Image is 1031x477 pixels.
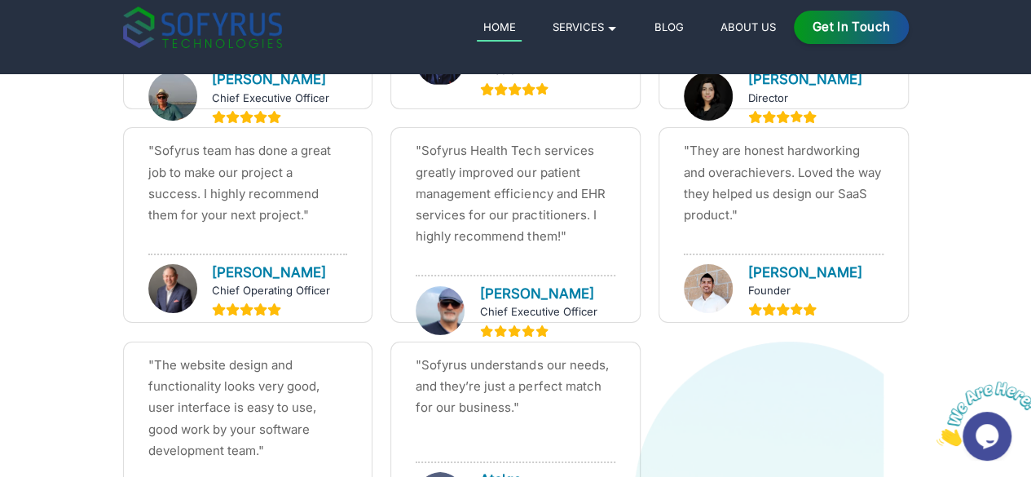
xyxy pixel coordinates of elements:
p: Director [748,91,862,106]
p: " Sofyrus team has done a great job to make our project a success. I highly recommend them for yo... [148,140,347,226]
p: Chief Operating Officer [212,283,330,298]
a: About Us [714,17,782,37]
a: Blog [648,17,690,37]
a: Services 🞃 [546,17,623,37]
a: Get in Touch [794,11,909,44]
p: Founder [748,283,862,298]
p: " The website design and functionality looks very good, user interface is easy to use, good work ... [148,355,347,462]
p: [PERSON_NAME] [212,68,329,90]
p: [PERSON_NAME] [212,262,330,283]
img: Software development Company [684,264,733,313]
a: Home [477,17,522,42]
img: sofyrus [123,7,282,48]
p: [PERSON_NAME] [748,262,862,283]
p: [PERSON_NAME] [480,283,597,304]
img: Software development Company [148,264,197,313]
p: Chief Executive Officer [480,304,597,320]
img: Software development Company [416,286,465,335]
p: [PERSON_NAME] [748,68,862,90]
iframe: chat widget [930,375,1031,453]
img: Software development Company [684,72,733,121]
p: Chief Executive Officer [212,91,329,106]
img: Chat attention grabber [7,7,108,71]
p: " Sofyrus Health Tech services greatly improved our patient management efficiency and EHR service... [416,140,615,247]
p: " They are honest hardworking and overachievers. Loved the way they helped us design our SaaS pro... [684,140,883,226]
img: Carey Buttfield [148,72,197,121]
p: " Sofyrus understands our needs, and they’re just a perfect match for our business. " [416,355,615,419]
